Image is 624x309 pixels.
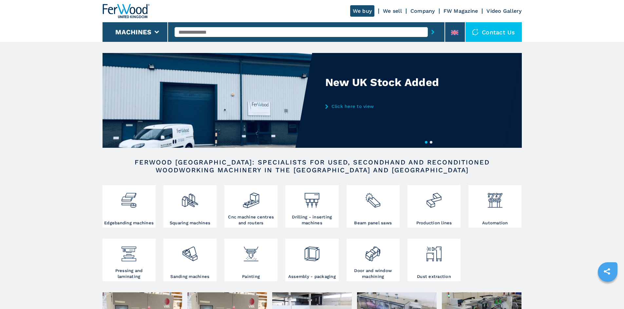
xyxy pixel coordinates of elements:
a: Painting [224,239,277,281]
img: levigatrici_2.png [181,240,199,263]
div: Contact us [465,22,522,42]
h3: Production lines [416,220,452,226]
a: We buy [350,5,375,17]
a: sharethis [599,263,615,280]
img: centro_di_lavoro_cnc_2.png [242,187,260,209]
img: bordatrici_1.png [120,187,138,209]
img: automazione.png [486,187,504,209]
button: submit-button [428,25,438,40]
a: We sell [383,8,402,14]
h3: Pressing and laminating [104,268,154,280]
a: Click here to view [325,104,454,109]
a: Drilling - inserting machines [285,185,338,228]
h3: Drilling - inserting machines [287,214,337,226]
h2: FERWOOD [GEOGRAPHIC_DATA]: SPECIALISTS FOR USED, SECONDHAND AND RECONDITIONED WOODWORKING MACHINE... [123,158,501,174]
a: Cnc machine centres and routers [224,185,277,228]
a: Production lines [407,185,461,228]
a: Sanding machines [163,239,217,281]
h3: Edgebanding machines [104,220,154,226]
img: pressa-strettoia.png [120,240,138,263]
a: Dust extraction [407,239,461,281]
img: sezionatrici_2.png [364,187,382,209]
img: montaggio_imballaggio_2.png [303,240,321,263]
h3: Squaring machines [170,220,210,226]
img: aspirazione_1.png [425,240,443,263]
img: New UK Stock Added [103,53,312,148]
a: Automation [468,185,521,228]
h3: Cnc machine centres and routers [226,214,276,226]
a: Edgebanding machines [103,185,156,228]
iframe: Chat [596,280,619,304]
a: Beam panel saws [347,185,400,228]
a: Squaring machines [163,185,217,228]
img: Ferwood [103,4,150,18]
img: squadratrici_2.png [181,187,199,209]
img: lavorazione_porte_finestre_2.png [364,240,382,263]
button: 2 [430,141,432,144]
img: linee_di_produzione_2.png [425,187,443,209]
a: Assembly - packaging [285,239,338,281]
h3: Automation [482,220,508,226]
a: Company [410,8,435,14]
a: Pressing and laminating [103,239,156,281]
a: Video Gallery [486,8,521,14]
h3: Door and window machining [348,268,398,280]
h3: Sanding machines [170,274,209,280]
h3: Dust extraction [417,274,451,280]
h3: Assembly - packaging [288,274,336,280]
img: verniciatura_1.png [242,240,260,263]
img: Contact us [472,29,479,35]
h3: Painting [242,274,260,280]
a: Door and window machining [347,239,400,281]
a: FW Magazine [444,8,478,14]
img: foratrici_inseritrici_2.png [303,187,321,209]
h3: Beam panel saws [354,220,392,226]
button: Machines [115,28,151,36]
button: 1 [425,141,427,144]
